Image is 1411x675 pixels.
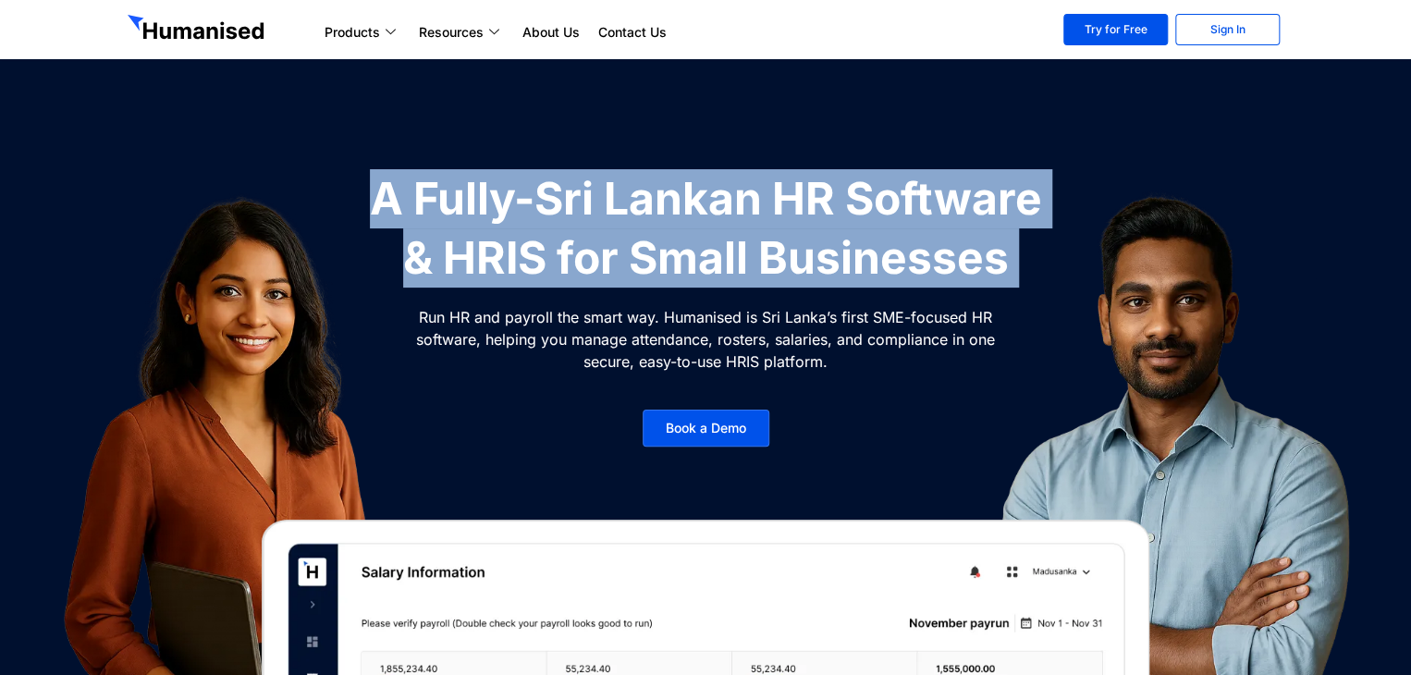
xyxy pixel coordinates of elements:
a: Try for Free [1063,14,1168,45]
a: About Us [513,21,589,43]
a: Contact Us [589,21,676,43]
span: Book a Demo [666,422,746,435]
a: Sign In [1175,14,1280,45]
a: Products [315,21,410,43]
a: Resources [410,21,513,43]
a: Book a Demo [643,410,769,447]
h1: A Fully-Sri Lankan HR Software & HRIS for Small Businesses [359,169,1052,288]
img: GetHumanised Logo [128,15,268,44]
p: Run HR and payroll the smart way. Humanised is Sri Lanka’s first SME-focused HR software, helping... [414,306,997,373]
